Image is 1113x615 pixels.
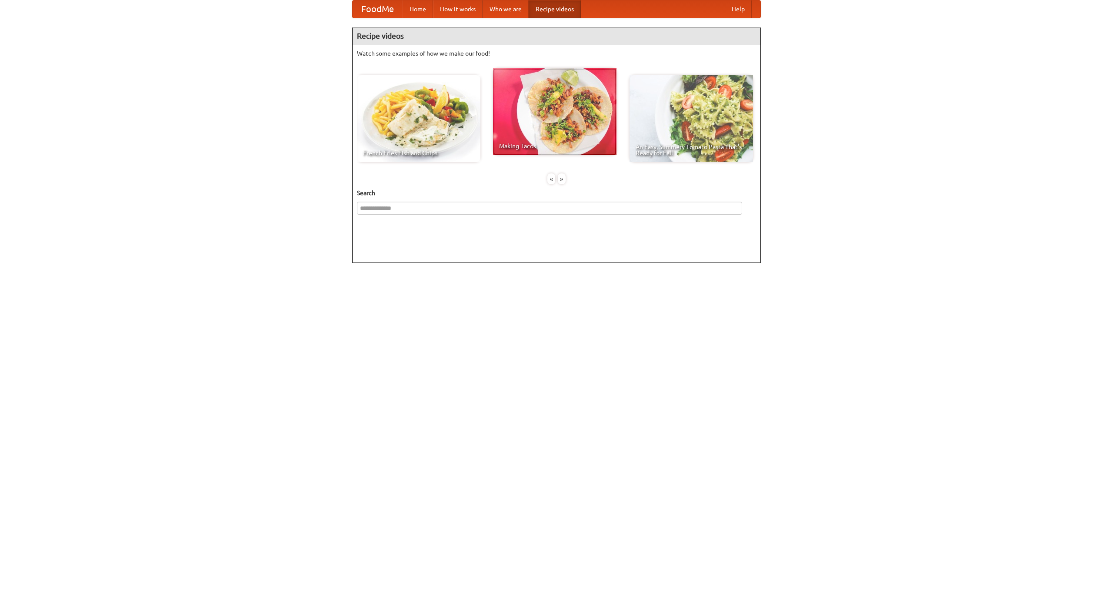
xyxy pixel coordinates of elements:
[725,0,752,18] a: Help
[547,173,555,184] div: «
[363,150,474,156] span: French Fries Fish and Chips
[357,189,756,197] h5: Search
[529,0,581,18] a: Recipe videos
[558,173,566,184] div: »
[357,49,756,58] p: Watch some examples of how we make our food!
[483,0,529,18] a: Who we are
[499,143,610,149] span: Making Tacos
[636,144,747,156] span: An Easy, Summery Tomato Pasta That's Ready for Fall
[353,27,760,45] h4: Recipe videos
[353,0,403,18] a: FoodMe
[630,75,753,162] a: An Easy, Summery Tomato Pasta That's Ready for Fall
[433,0,483,18] a: How it works
[403,0,433,18] a: Home
[493,68,616,155] a: Making Tacos
[357,75,480,162] a: French Fries Fish and Chips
